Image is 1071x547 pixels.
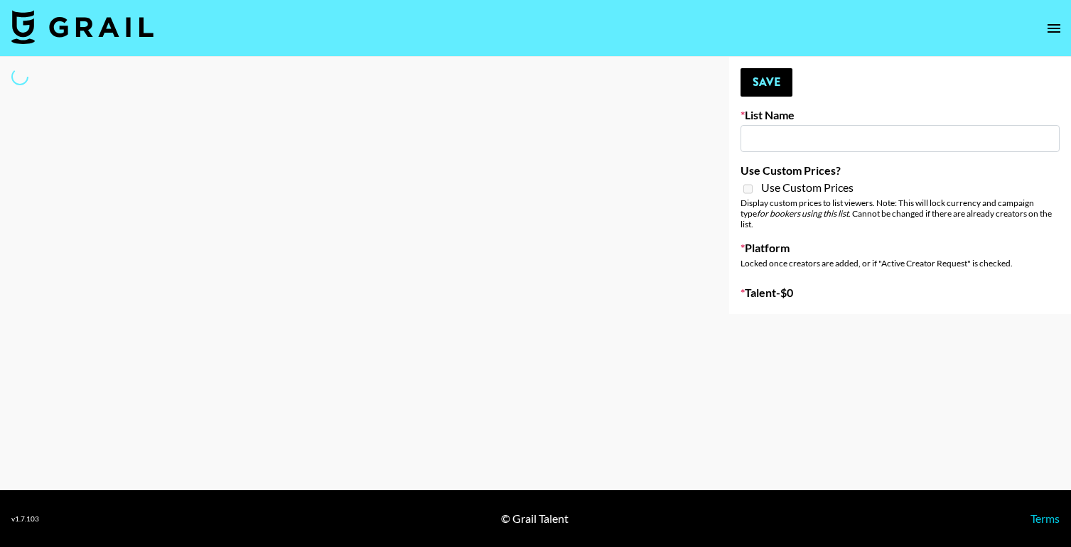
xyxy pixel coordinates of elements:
[1040,14,1068,43] button: open drawer
[741,163,1060,178] label: Use Custom Prices?
[741,241,1060,255] label: Platform
[11,10,154,44] img: Grail Talent
[11,514,39,524] div: v 1.7.103
[761,180,854,195] span: Use Custom Prices
[1030,511,1060,525] a: Terms
[741,197,1060,229] div: Display custom prices to list viewers. Note: This will lock currency and campaign type . Cannot b...
[757,208,849,219] em: for bookers using this list
[501,511,569,526] div: © Grail Talent
[741,68,792,97] button: Save
[741,286,1060,300] label: Talent - $ 0
[741,108,1060,122] label: List Name
[741,258,1060,269] div: Locked once creators are added, or if "Active Creator Request" is checked.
